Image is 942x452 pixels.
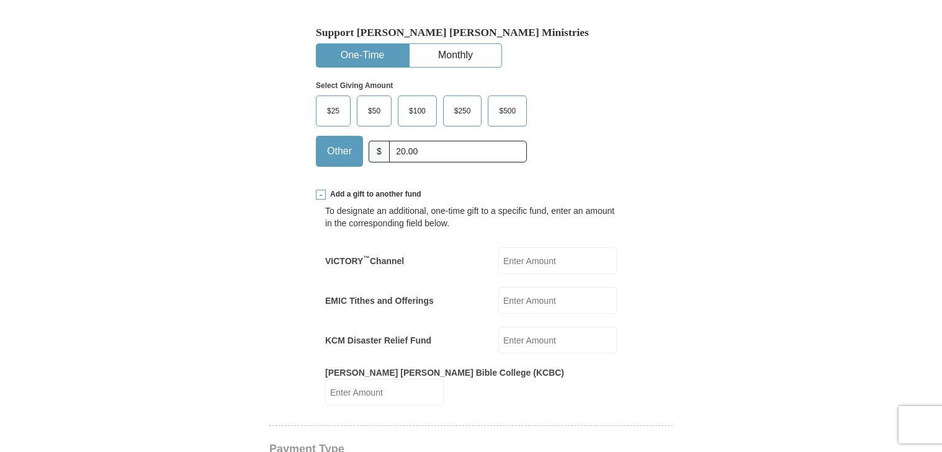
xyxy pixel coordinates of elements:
[363,254,370,262] sup: ™
[498,287,617,314] input: Enter Amount
[493,102,522,120] span: $500
[403,102,432,120] span: $100
[448,102,477,120] span: $250
[325,205,617,229] div: To designate an additional, one-time gift to a specific fund, enter an amount in the correspondin...
[498,247,617,274] input: Enter Amount
[321,142,358,161] span: Other
[410,44,501,67] button: Monthly
[369,141,390,162] span: $
[316,44,408,67] button: One-Time
[321,102,346,120] span: $25
[325,366,564,379] label: [PERSON_NAME] [PERSON_NAME] Bible College (KCBC)
[389,141,527,162] input: Other Amount
[316,81,393,90] strong: Select Giving Amount
[362,102,387,120] span: $50
[325,295,434,307] label: EMIC Tithes and Offerings
[498,327,617,353] input: Enter Amount
[316,26,626,39] h5: Support [PERSON_NAME] [PERSON_NAME] Ministries
[325,334,431,347] label: KCM Disaster Relief Fund
[325,379,444,405] input: Enter Amount
[326,189,421,200] span: Add a gift to another fund
[325,255,404,267] label: VICTORY Channel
